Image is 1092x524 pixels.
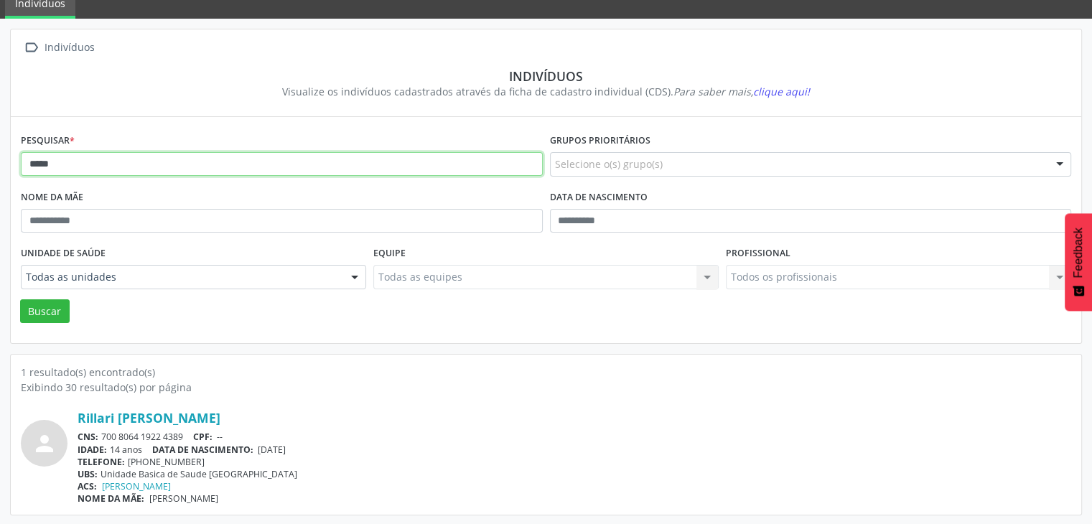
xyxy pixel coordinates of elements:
[21,187,83,209] label: Nome da mãe
[21,243,106,265] label: Unidade de saúde
[42,37,97,58] div: Indivíduos
[78,480,97,492] span: ACS:
[102,480,171,492] a: [PERSON_NAME]
[78,492,144,505] span: NOME DA MÃE:
[258,444,286,456] span: [DATE]
[78,431,98,443] span: CNS:
[550,187,648,209] label: Data de nascimento
[78,431,1071,443] div: 700 8064 1922 4389
[32,431,57,457] i: person
[26,270,337,284] span: Todas as unidades
[217,431,223,443] span: --
[21,365,1071,380] div: 1 resultado(s) encontrado(s)
[78,468,98,480] span: UBS:
[78,410,220,426] a: Rillari [PERSON_NAME]
[78,468,1071,480] div: Unidade Basica de Saude [GEOGRAPHIC_DATA]
[78,444,1071,456] div: 14 anos
[31,68,1061,84] div: Indivíduos
[673,85,810,98] i: Para saber mais,
[21,130,75,152] label: Pesquisar
[78,444,107,456] span: IDADE:
[726,243,790,265] label: Profissional
[78,456,1071,468] div: [PHONE_NUMBER]
[555,156,663,172] span: Selecione o(s) grupo(s)
[20,299,70,324] button: Buscar
[193,431,213,443] span: CPF:
[373,243,406,265] label: Equipe
[152,444,253,456] span: DATA DE NASCIMENTO:
[31,84,1061,99] div: Visualize os indivíduos cadastrados através da ficha de cadastro individual (CDS).
[21,37,42,58] i: 
[149,492,218,505] span: [PERSON_NAME]
[21,380,1071,395] div: Exibindo 30 resultado(s) por página
[78,456,125,468] span: TELEFONE:
[753,85,810,98] span: clique aqui!
[1072,228,1085,278] span: Feedback
[21,37,97,58] a:  Indivíduos
[550,130,650,152] label: Grupos prioritários
[1065,213,1092,311] button: Feedback - Mostrar pesquisa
